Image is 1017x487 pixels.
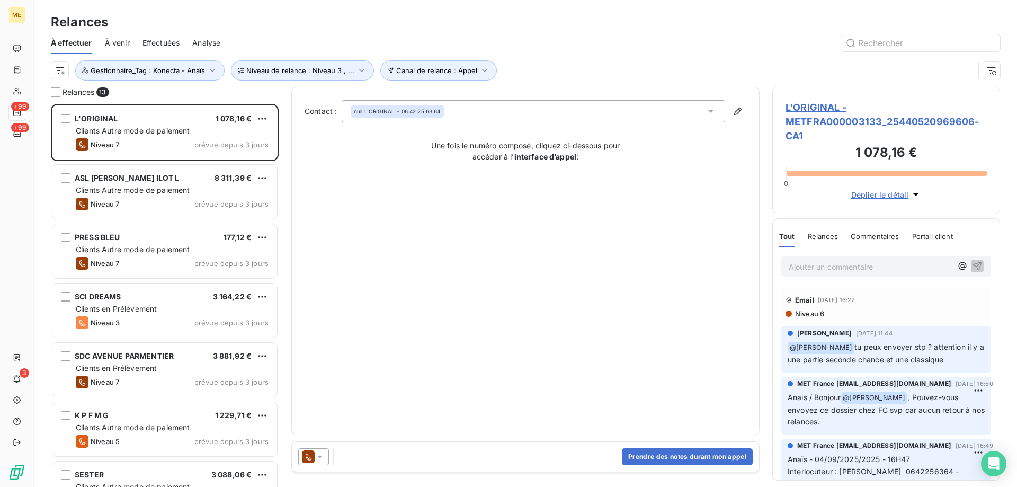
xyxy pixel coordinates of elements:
[8,6,25,23] div: ME
[75,292,121,301] span: SCI DREAMS
[51,104,279,487] div: grid
[956,442,993,449] span: [DATE] 16:49
[354,108,395,115] span: null L'ORIGINAL
[75,114,118,123] span: L'ORIGINAL
[856,330,893,337] span: [DATE] 11:44
[194,200,269,208] span: prévue depuis 3 jours
[305,106,342,117] label: Contact :
[808,232,838,241] span: Relances
[622,448,753,465] button: Prendre des notes durant mon appel
[786,143,987,164] h3: 1 078,16 €
[91,140,119,149] span: Niveau 7
[75,411,109,420] span: K P F M G
[788,393,987,427] span: , Pouvez-vous envoyez ce dossier chez FC svp car aucun retour à nos relances.
[216,114,252,123] span: 1 078,16 €
[11,102,29,111] span: +99
[194,437,269,446] span: prévue depuis 3 jours
[788,393,841,402] span: Anais / Bonjour
[142,38,180,48] span: Effectuées
[788,342,854,354] span: @ [PERSON_NAME]
[75,233,120,242] span: PRESS BLEU
[784,179,788,188] span: 0
[91,259,119,268] span: Niveau 7
[779,232,795,241] span: Tout
[841,34,1000,51] input: Rechercher
[76,245,190,254] span: Clients Autre mode de paiement
[514,152,577,161] strong: interface d’appel
[91,437,120,446] span: Niveau 5
[231,60,374,81] button: Niveau de relance : Niveau 3 , ...
[848,189,925,201] button: Déplier le détail
[211,470,252,479] span: 3 088,06 €
[75,470,104,479] span: SESTER
[420,140,631,162] p: Une fois le numéro composé, cliquez ci-dessous pour accéder à l’ :
[20,368,29,378] span: 3
[11,123,29,132] span: +99
[851,232,899,241] span: Commentaires
[851,189,909,200] span: Déplier le détail
[981,451,1006,476] div: Open Intercom Messenger
[794,309,824,318] span: Niveau 6
[213,292,252,301] span: 3 164,22 €
[786,100,987,143] span: L'ORIGINAL - METFRA000003133_25440520969606-CA1
[76,423,190,432] span: Clients Autre mode de paiement
[246,66,354,75] span: Niveau de relance : Niveau 3 , ...
[194,318,269,327] span: prévue depuis 3 jours
[788,342,986,364] span: tu peux envoyer stp ? attention il y a une partie seconde chance et une classique
[91,200,119,208] span: Niveau 7
[51,38,92,48] span: À effectuer
[75,60,225,81] button: Gestionnaire_Tag : Konecta - Anaïs
[75,351,174,360] span: SDC AVENUE PARMENTIER
[76,304,157,313] span: Clients en Prélèvement
[76,364,157,373] span: Clients en Prélèvement
[224,233,252,242] span: 177,12 €
[91,66,205,75] span: Gestionnaire_Tag : Konecta - Anaïs
[795,296,815,304] span: Email
[956,380,993,387] span: [DATE] 16:50
[75,173,180,182] span: ASL [PERSON_NAME] ILOT L
[194,378,269,386] span: prévue depuis 3 jours
[380,60,497,81] button: Canal de relance : Appel
[841,392,907,404] span: @ [PERSON_NAME]
[63,87,94,98] span: Relances
[788,455,911,464] span: Anaïs - 04/09/2025/2025 - 16H47
[797,441,951,450] span: MET France [EMAIL_ADDRESS][DOMAIN_NAME]
[797,379,951,388] span: MET France [EMAIL_ADDRESS][DOMAIN_NAME]
[91,318,120,327] span: Niveau 3
[105,38,130,48] span: À venir
[96,87,109,97] span: 13
[215,173,252,182] span: 8 311,39 €
[51,13,108,32] h3: Relances
[8,464,25,481] img: Logo LeanPay
[354,108,441,115] div: - 06 42 25 63 64
[76,126,190,135] span: Clients Autre mode de paiement
[192,38,220,48] span: Analyse
[912,232,953,241] span: Portail client
[215,411,252,420] span: 1 229,71 €
[91,378,119,386] span: Niveau 7
[194,140,269,149] span: prévue depuis 3 jours
[194,259,269,268] span: prévue depuis 3 jours
[396,66,477,75] span: Canal de relance : Appel
[76,185,190,194] span: Clients Autre mode de paiement
[213,351,252,360] span: 3 881,92 €
[797,329,852,338] span: [PERSON_NAME]
[818,297,855,303] span: [DATE] 16:22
